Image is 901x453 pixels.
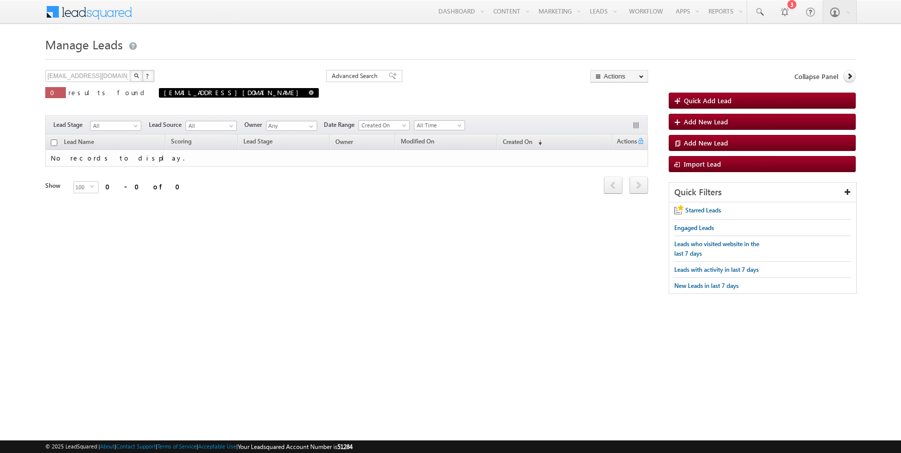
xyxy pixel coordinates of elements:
[45,181,65,190] div: Show
[604,178,622,194] a: prev
[359,121,407,130] span: Created On
[186,121,237,131] a: All
[629,177,648,194] span: next
[243,137,273,145] span: Lead Stage
[53,120,90,129] span: Lead Stage
[91,121,138,130] span: All
[304,121,316,131] a: Show All Items
[59,136,99,149] a: Lead Name
[794,72,838,81] span: Collapse Panel
[396,136,439,149] a: Modified On
[45,36,123,52] span: Manage Leads
[684,96,732,105] span: Quick Add Lead
[684,160,721,168] span: Import Lead
[238,443,352,450] span: Your Leadsquared Account Number is
[45,150,648,167] td: No records to display.
[674,240,759,257] span: Leads who visited website in the last 7 days
[324,120,358,129] span: Date Range
[68,88,148,97] span: results found
[590,70,648,83] button: Actions
[149,120,186,129] span: Lead Source
[335,138,353,145] span: Owner
[358,120,410,130] a: Created On
[674,266,759,273] span: Leads with activity in last 7 days
[401,137,434,145] span: Modified On
[134,73,139,78] img: Search
[674,224,714,232] span: Engaged Leads
[186,121,234,130] span: All
[142,70,154,82] button: ?
[90,121,141,131] a: All
[337,443,352,450] span: 51284
[51,139,57,146] input: Check all records
[503,138,532,145] span: Created On
[50,88,61,97] span: 0
[684,138,728,147] span: Add New Lead
[414,120,465,130] a: All Time
[146,71,150,80] span: ?
[674,282,739,289] span: New Leads in last 7 days
[164,88,304,97] span: [EMAIL_ADDRESS][DOMAIN_NAME]
[198,443,236,449] a: Acceptable Use
[74,182,90,193] span: 100
[669,183,856,202] div: Quick Filters
[604,177,622,194] span: prev
[100,443,115,449] a: About
[116,443,156,449] a: Contact Support
[106,181,186,192] div: 0 - 0 of 0
[166,136,197,149] a: Scoring
[629,178,648,194] a: next
[266,121,317,131] input: Type to Search
[238,136,278,149] a: Lead Stage
[613,136,637,149] span: Actions
[157,443,197,449] a: Terms of Service
[171,137,192,145] span: Scoring
[684,117,728,126] span: Add New Lead
[534,138,542,146] span: (sorted descending)
[414,121,462,130] span: All Time
[332,71,381,81] span: Advanced Search
[498,136,547,149] a: Created On (sorted descending)
[244,120,266,129] span: Owner
[45,442,352,451] span: © 2025 LeadSquared | | | | |
[685,206,721,214] span: Starred Leads
[90,184,98,189] span: select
